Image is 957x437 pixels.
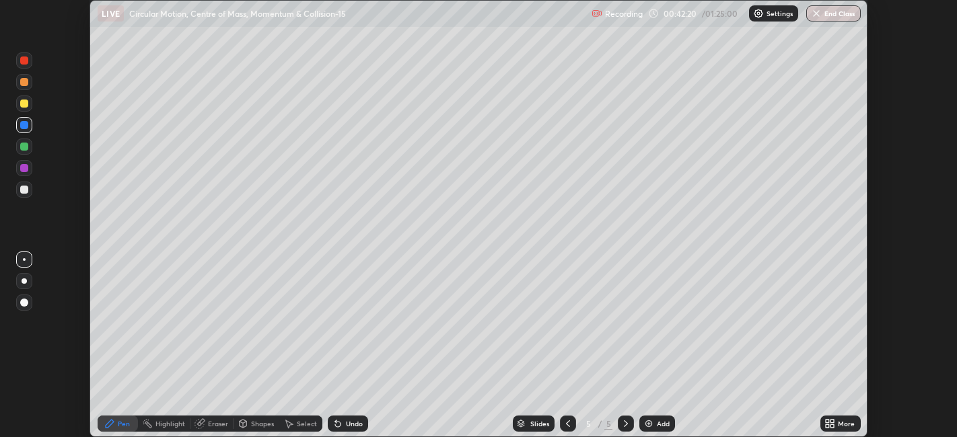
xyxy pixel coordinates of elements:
img: recording.375f2c34.svg [592,8,602,19]
img: add-slide-button [643,418,654,429]
div: 5 [604,418,612,430]
div: Select [297,420,317,427]
div: More [838,420,855,427]
img: class-settings-icons [753,8,764,19]
div: Shapes [251,420,274,427]
p: Circular Motion, Centre of Mass, Momentum & Collision-15 [129,8,346,19]
button: End Class [806,5,861,22]
div: Undo [346,420,363,427]
p: LIVE [102,8,120,19]
div: Add [657,420,670,427]
div: Slides [530,420,549,427]
p: Settings [767,10,793,17]
div: / [598,420,602,428]
div: Pen [118,420,130,427]
div: Eraser [208,420,228,427]
div: Highlight [155,420,185,427]
div: 5 [581,420,595,428]
p: Recording [605,9,643,19]
img: end-class-cross [811,8,822,19]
